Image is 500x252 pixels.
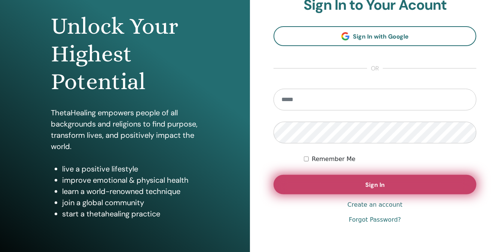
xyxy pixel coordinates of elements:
[274,26,476,46] a: Sign In with Google
[62,208,199,219] li: start a thetahealing practice
[349,215,401,224] a: Forgot Password?
[62,163,199,174] li: live a positive lifestyle
[51,107,199,152] p: ThetaHealing empowers people of all backgrounds and religions to find purpose, transform lives, a...
[353,33,409,40] span: Sign In with Google
[62,186,199,197] li: learn a world-renowned technique
[62,174,199,186] li: improve emotional & physical health
[367,64,383,73] span: or
[312,155,356,164] label: Remember Me
[365,181,385,189] span: Sign In
[51,12,199,96] h1: Unlock Your Highest Potential
[347,200,402,209] a: Create an account
[304,155,476,164] div: Keep me authenticated indefinitely or until I manually logout
[62,197,199,208] li: join a global community
[274,175,476,194] button: Sign In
